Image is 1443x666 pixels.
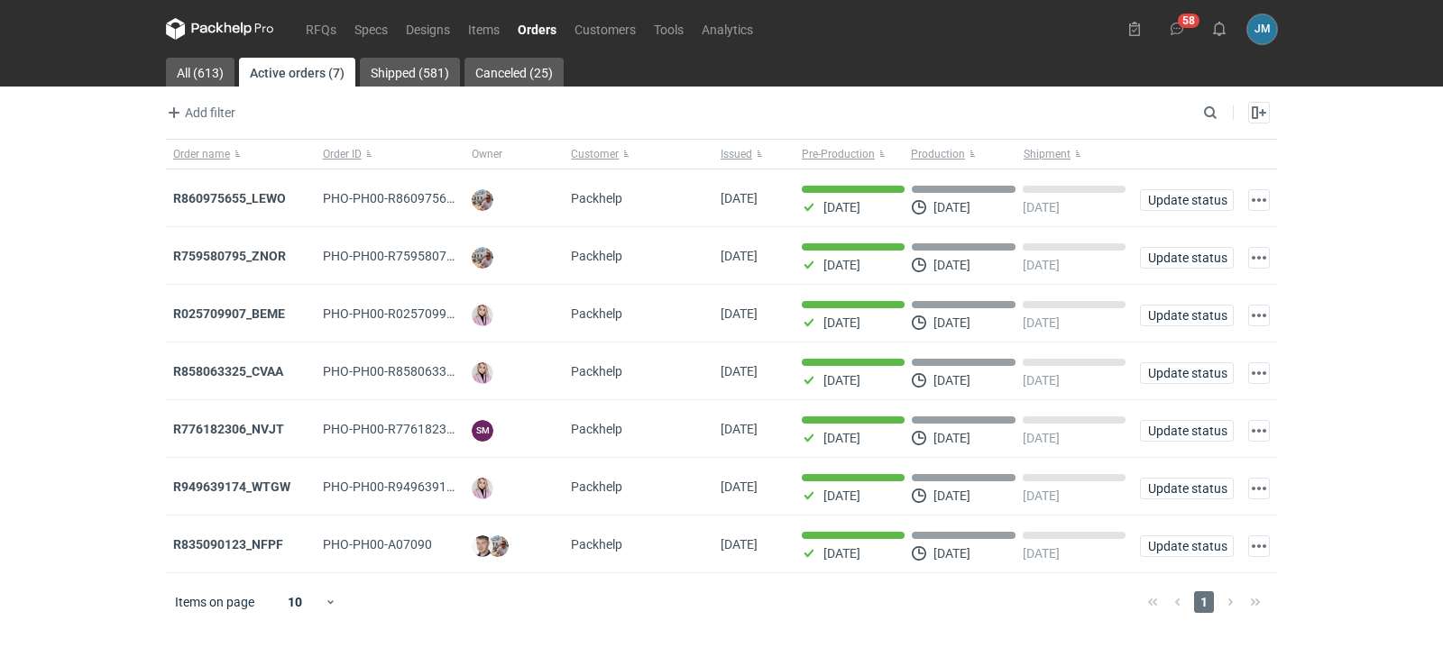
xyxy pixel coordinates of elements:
[795,140,907,169] button: Pre-Production
[345,18,397,40] a: Specs
[802,147,875,161] span: Pre-Production
[933,200,970,214] p: [DATE]
[1140,535,1234,557] button: Update status
[721,537,758,552] span: 07/08/2025
[907,140,1020,169] button: Production
[166,18,274,40] svg: Packhelp Pro
[464,58,564,87] a: Canceled (25)
[933,431,970,445] p: [DATE]
[1023,200,1060,214] p: [DATE]
[472,362,493,384] img: Klaudia Wiśniewska
[1140,362,1234,384] button: Update status
[823,258,860,272] p: [DATE]
[239,58,355,87] a: Active orders (7)
[571,479,622,494] span: Packhelp
[1023,546,1060,561] p: [DATE]
[173,537,283,552] a: R835090123_NFPF
[173,147,230,161] span: Order name
[509,18,565,40] a: Orders
[1023,258,1060,272] p: [DATE]
[1148,367,1226,379] span: Update status
[173,249,286,263] strong: R759580795_ZNOR
[323,422,498,436] span: PHO-PH00-R776182306_NVJT
[323,306,500,321] span: PHO-PH00-R025709907_BEME
[823,315,860,330] p: [DATE]
[933,373,970,388] p: [DATE]
[472,535,493,557] img: Maciej Sikora
[173,479,290,494] a: R949639174_WTGW
[571,249,622,263] span: Packhelp
[933,258,970,272] p: [DATE]
[571,147,619,161] span: Customer
[297,18,345,40] a: RFQs
[645,18,693,40] a: Tools
[1248,535,1270,557] button: Actions
[571,364,622,379] span: Packhelp
[1148,251,1226,264] span: Update status
[459,18,509,40] a: Items
[1247,14,1277,44] button: JM
[472,305,493,326] img: Klaudia Wiśniewska
[487,535,509,557] img: Michał Palasek
[571,306,622,321] span: Packhelp
[1194,591,1214,613] span: 1
[721,306,758,321] span: 19/08/2025
[1248,189,1270,211] button: Actions
[721,147,752,161] span: Issued
[721,479,758,494] span: 08/08/2025
[175,593,254,611] span: Items on page
[1148,194,1226,206] span: Update status
[1148,540,1226,552] span: Update status
[397,18,459,40] a: Designs
[323,364,498,379] span: PHO-PH00-R858063325_CVAA
[911,147,965,161] span: Production
[323,479,504,494] span: PHO-PH00-R949639174_WTGW
[823,431,860,445] p: [DATE]
[571,191,622,205] span: Packhelp
[1163,14,1191,43] button: 58
[1148,482,1226,495] span: Update status
[1020,140,1133,169] button: Shipment
[823,200,860,214] p: [DATE]
[1148,309,1226,322] span: Update status
[323,191,501,205] span: PHO-PH00-R860975655_LEWO
[721,364,758,379] span: 12/08/2025
[564,140,713,169] button: Customer
[173,306,285,321] a: R025709907_BEME
[1140,478,1234,499] button: Update status
[1140,247,1234,269] button: Update status
[1248,478,1270,499] button: Actions
[1247,14,1277,44] div: Joanna Myślak
[323,537,432,552] span: PHO-PH00-A07090
[933,488,970,503] p: [DATE]
[693,18,762,40] a: Analytics
[360,58,460,87] a: Shipped (581)
[933,315,970,330] p: [DATE]
[472,247,493,269] img: Michał Palasek
[323,249,500,263] span: PHO-PH00-R759580795_ZNOR
[1199,102,1257,123] input: Search
[1248,247,1270,269] button: Actions
[162,102,236,123] button: Add filter
[933,546,970,561] p: [DATE]
[1023,488,1060,503] p: [DATE]
[1248,305,1270,326] button: Actions
[713,140,795,169] button: Issued
[1248,362,1270,384] button: Actions
[316,140,465,169] button: Order ID
[721,422,758,436] span: 11/08/2025
[472,189,493,211] img: Michał Palasek
[1023,431,1060,445] p: [DATE]
[1140,420,1234,442] button: Update status
[721,191,758,205] span: 22/08/2025
[1023,373,1060,388] p: [DATE]
[1140,189,1234,211] button: Update status
[173,422,284,436] strong: R776182306_NVJT
[173,364,283,379] a: R858063325_CVAA
[472,147,502,161] span: Owner
[323,147,362,161] span: Order ID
